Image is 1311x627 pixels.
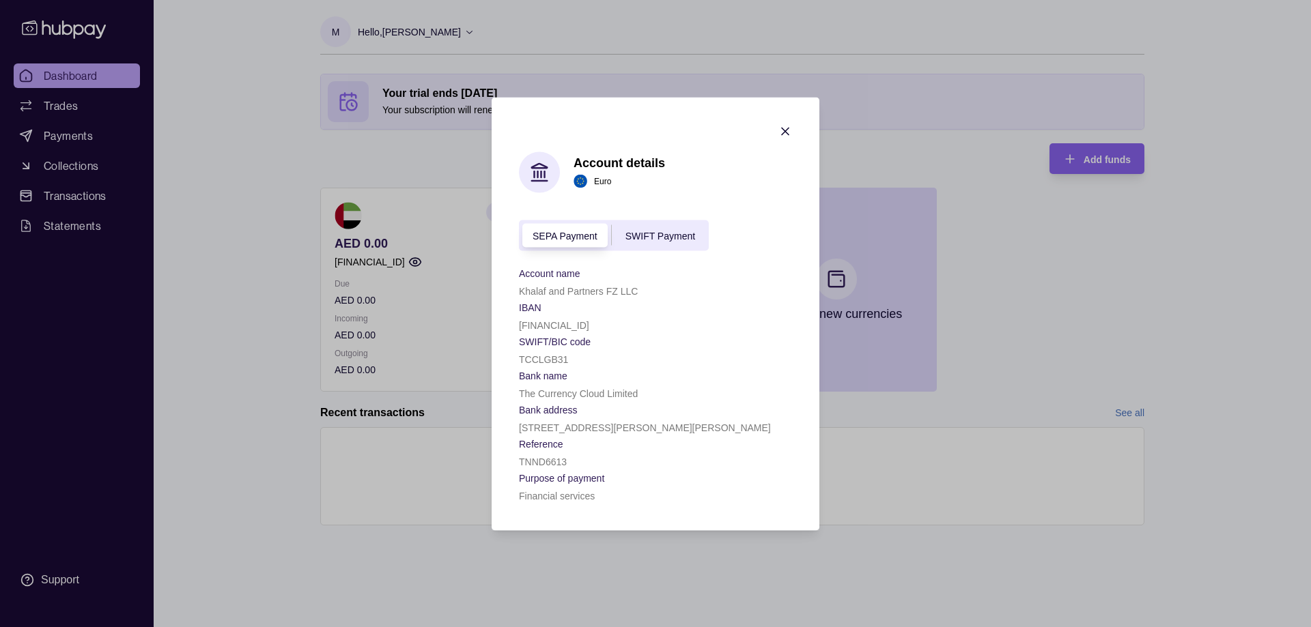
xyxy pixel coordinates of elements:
p: [FINANCIAL_ID] [519,319,589,330]
p: SWIFT/BIC code [519,336,591,347]
p: IBAN [519,302,541,312]
div: accountIndex [519,220,709,250]
p: Bank address [519,404,578,415]
p: Bank name [519,370,567,381]
span: SEPA Payment [533,231,597,242]
p: Euro [594,174,611,189]
p: Purpose of payment [519,472,604,483]
p: TNND6613 [519,456,567,467]
span: SWIFT Payment [625,231,695,242]
p: [STREET_ADDRESS][PERSON_NAME][PERSON_NAME] [519,422,771,433]
img: eu [574,175,587,188]
h1: Account details [574,156,665,171]
p: TCCLGB31 [519,353,568,364]
p: Khalaf and Partners FZ LLC [519,285,638,296]
p: Reference [519,438,563,449]
p: Financial services [519,490,595,501]
p: The Currency Cloud Limited [519,388,638,398]
p: Account name [519,267,580,278]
